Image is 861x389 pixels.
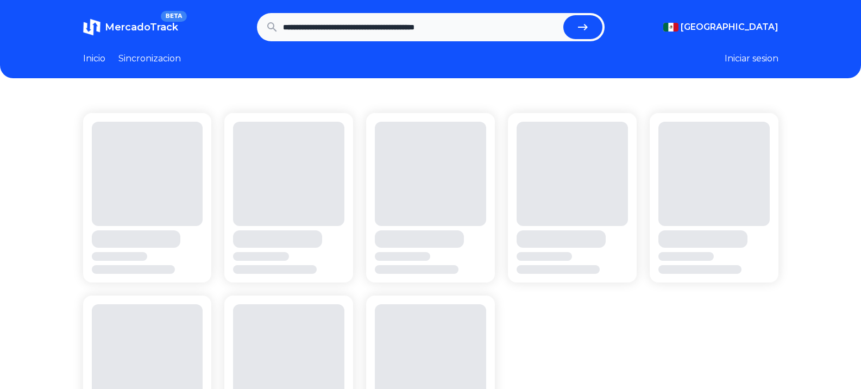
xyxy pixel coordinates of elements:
[663,21,778,34] button: [GEOGRAPHIC_DATA]
[105,21,178,33] span: MercadoTrack
[161,11,186,22] span: BETA
[118,52,181,65] a: Sincronizacion
[725,52,778,65] button: Iniciar sesion
[83,52,105,65] a: Inicio
[681,21,778,34] span: [GEOGRAPHIC_DATA]
[663,23,678,32] img: Mexico
[83,18,100,36] img: MercadoTrack
[83,18,178,36] a: MercadoTrackBETA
